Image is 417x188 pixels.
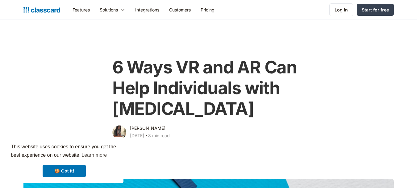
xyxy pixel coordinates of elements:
[144,132,148,141] div: ‧
[5,137,123,183] div: cookieconsent
[357,4,394,16] a: Start for free
[68,3,95,17] a: Features
[43,165,86,177] a: dismiss cookie message
[23,6,60,14] a: home
[335,7,348,13] div: Log in
[95,3,130,17] div: Solutions
[11,143,118,160] span: This website uses cookies to ensure you get the best experience on our website.
[100,7,118,13] div: Solutions
[130,132,144,139] div: [DATE]
[81,151,108,160] a: learn more about cookies
[196,3,219,17] a: Pricing
[329,3,353,16] a: Log in
[148,132,170,139] div: 8 min read
[130,3,164,17] a: Integrations
[164,3,196,17] a: Customers
[362,7,389,13] div: Start for free
[112,57,305,120] h1: 6 Ways VR and AR Can Help Individuals with [MEDICAL_DATA]
[130,125,165,132] div: [PERSON_NAME]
